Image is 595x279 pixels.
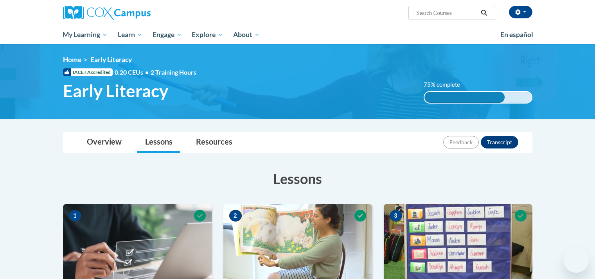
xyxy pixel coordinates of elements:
[390,210,402,222] span: 3
[481,136,518,148] button: Transcript
[151,68,196,76] span: 2 Training Hours
[145,68,149,76] span: •
[118,30,142,39] span: Learn
[415,8,478,18] input: Search Courses
[509,6,532,18] button: Account Settings
[63,6,212,20] a: Cox Campus
[188,132,240,153] a: Resources
[495,27,538,43] a: En español
[58,26,113,44] a: My Learning
[228,26,265,44] a: About
[424,92,505,103] div: 75% complete
[192,30,223,39] span: Explore
[63,30,108,39] span: My Learning
[63,80,168,101] span: Early Literacy
[63,68,113,76] span: IACET Accredited
[90,55,132,64] span: Early Literacy
[187,26,228,44] a: Explore
[63,55,81,64] a: Home
[63,169,532,188] h3: Lessons
[500,30,533,39] span: En español
[113,26,147,44] a: Learn
[69,210,81,222] span: 1
[443,136,479,148] button: Feedback
[79,132,129,153] a: Overview
[564,248,589,273] iframe: Button to launch messaging window
[137,132,180,153] a: Lessons
[424,80,469,89] label: 75% complete
[153,30,182,39] span: Engage
[147,26,187,44] a: Engage
[63,6,151,20] img: Cox Campus
[478,8,490,18] button: Search
[229,210,242,222] span: 2
[115,68,151,77] span: 0.20 CEUs
[51,26,544,44] div: Main menu
[233,30,260,39] span: About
